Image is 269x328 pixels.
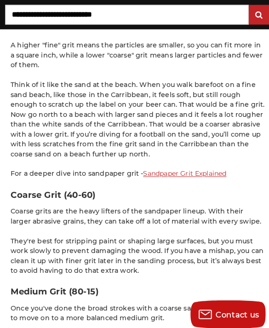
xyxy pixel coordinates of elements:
[10,184,258,197] h3: Coarse Grit (40-60)
[10,40,258,69] p: A higher "fine" grit means the particles are smaller, so you can fit more in a square inch, while...
[10,165,258,175] p: For a deeper dive into sandpaper grit -
[245,6,263,24] input: Submit
[10,231,258,270] p: They're best for stripping paint or shaping large surfaces, but you must work slowly to prevent d...
[10,297,258,316] p: Once you've done the broad strokes with a coarse sandpaper, you'll want to move on to a more bala...
[186,293,260,321] button: Contact us
[10,279,258,292] h3: Medium Grit (80-15)
[211,303,254,312] span: Contact us
[10,202,258,221] p: Coarse grits are the heavy lifters of the sandpaper lineup. With their larger abrasive grains, th...
[10,78,258,155] p: Think of it like the sand at the beach. When you walk barefoot on a fine sand beach, like those i...
[140,166,221,174] a: Sandpaper Grit Explained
